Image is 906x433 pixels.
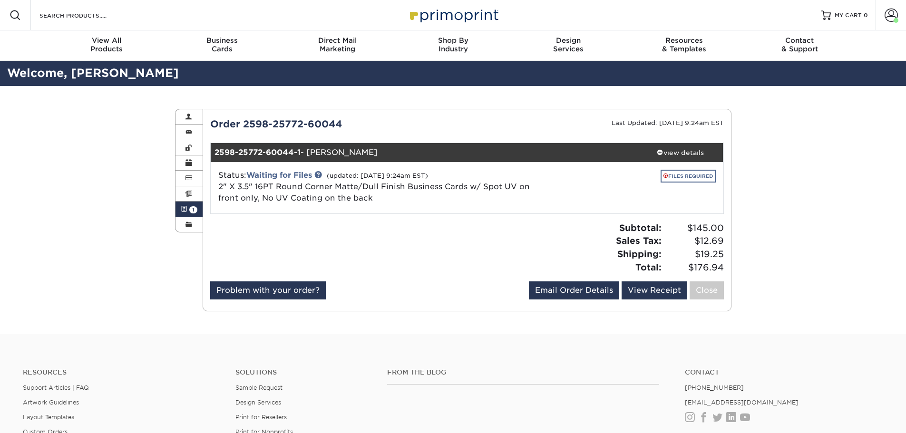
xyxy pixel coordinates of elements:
a: DesignServices [511,30,626,61]
div: Order 2598-25772-60044 [203,117,467,131]
a: Layout Templates [23,414,74,421]
div: Services [511,36,626,53]
a: Contact& Support [742,30,857,61]
a: Design Services [235,399,281,406]
a: Support Articles | FAQ [23,384,89,391]
a: Shop ByIndustry [395,30,511,61]
img: Primoprint [406,5,501,25]
span: $12.69 [664,234,724,248]
span: Direct Mail [280,36,395,45]
a: Direct MailMarketing [280,30,395,61]
a: Email Order Details [529,281,619,299]
span: MY CART [835,11,862,19]
span: 0 [864,12,868,19]
a: View Receipt [622,281,687,299]
div: Products [49,36,165,53]
span: 1 [189,206,197,213]
a: view details [638,143,723,162]
a: BusinessCards [164,30,280,61]
small: (updated: [DATE] 9:24am EST) [327,172,428,179]
div: Status: [211,170,552,204]
a: Problem with your order? [210,281,326,299]
a: Contact [685,368,883,376]
span: Design [511,36,626,45]
div: Marketing [280,36,395,53]
a: Sample Request [235,384,283,391]
strong: Subtotal: [619,222,662,233]
a: Artwork Guidelines [23,399,79,406]
a: [EMAIL_ADDRESS][DOMAIN_NAME] [685,399,799,406]
a: 2" X 3.5" 16PT Round Corner Matte/Dull Finish Business Cards w/ Spot UV on front only, No UV Coat... [218,182,530,202]
a: [PHONE_NUMBER] [685,384,744,391]
div: view details [638,148,723,157]
span: Contact [742,36,857,45]
h4: Resources [23,368,221,376]
span: $176.94 [664,261,724,274]
strong: 2598-25772-60044-1 [214,148,301,157]
strong: Total: [635,262,662,272]
a: View AllProducts [49,30,165,61]
a: 1 [175,202,203,217]
span: $19.25 [664,248,724,261]
span: Shop By [395,36,511,45]
div: Industry [395,36,511,53]
input: SEARCH PRODUCTS..... [39,10,131,21]
a: Resources& Templates [626,30,742,61]
div: & Templates [626,36,742,53]
a: FILES REQUIRED [661,170,716,183]
div: Cards [164,36,280,53]
div: & Support [742,36,857,53]
span: $145.00 [664,221,724,235]
span: Business [164,36,280,45]
div: - [PERSON_NAME] [211,143,638,162]
h4: From the Blog [387,368,659,376]
h4: Solutions [235,368,373,376]
a: Close [690,281,724,299]
strong: Sales Tax: [616,235,662,246]
span: Resources [626,36,742,45]
small: Last Updated: [DATE] 9:24am EST [612,119,724,126]
a: Waiting for Files [246,171,312,180]
span: View All [49,36,165,45]
strong: Shipping: [617,249,662,259]
a: Print for Resellers [235,414,287,421]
